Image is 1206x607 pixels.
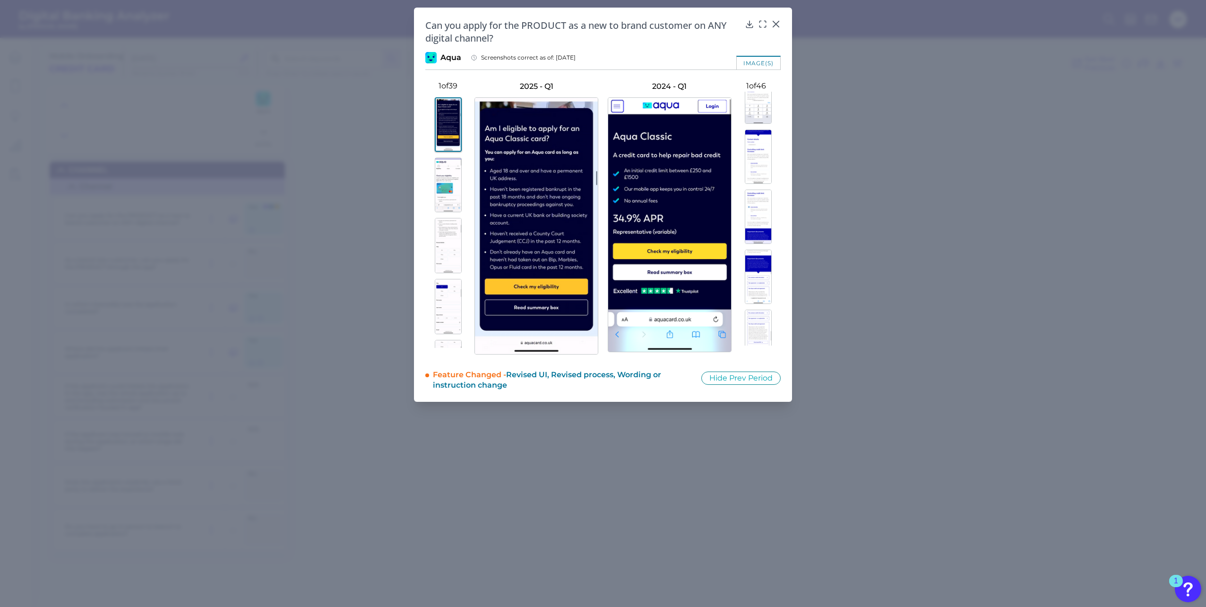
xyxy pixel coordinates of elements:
img: AQUA-UK-Q1-25-CC-ONB-007.png [435,97,462,152]
p: 1 of 46 [732,81,781,90]
img: AQUA-UK-Q1-25-CC-ONB-010.png [435,279,462,334]
img: Aqua - CC Onboarding - Q1 2024 - 038.png [745,130,772,184]
img: Aqua - CC Onboarding - Q1 2024 - 040.png [745,250,772,304]
img: AQUA-UK-Q1-25-CC-ONB-007.png [474,97,598,355]
img: AQUA-UK-Q1-25-CC-ONB-008.png [435,157,462,213]
img: Aqua - CC Onboarding - Q1 2024 - 039.png [745,190,772,244]
h2: Can you apply for the PRODUCT as a new to brand customer on ANY digital channel? [425,19,741,44]
button: Open Resource Center, 1 new notification [1175,576,1201,602]
span: Screenshots correct as of: [DATE] [481,54,576,61]
div: image(s) [736,56,781,69]
p: 1 of 39 [425,81,471,90]
span: Revised UI, Revised process, Wording or instruction change [433,370,661,390]
div: Feature Changed - [433,366,688,390]
img: AQUA-UK-Q1-25-CC-ONB-011.png [435,340,462,395]
h3: 2024 - Q1 [608,81,732,92]
img: Aqua [425,52,437,63]
img: Aqua - CC Onboarding - Q1 2024 - 037.png [745,69,772,124]
img: Aqua - CC Onboarding - Q1 2024 - 041.png [745,310,772,364]
img: AQUA-UK-Q1-25-CC-ONB-009.png [435,218,462,273]
div: 1 [1174,581,1178,593]
span: Aqua [440,52,461,63]
button: Hide Prev Period [701,372,781,385]
h3: 2025 - Q1 [474,81,598,92]
img: Aqua - CC Onboarding - Q1 2024 - Product.png [608,97,732,352]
